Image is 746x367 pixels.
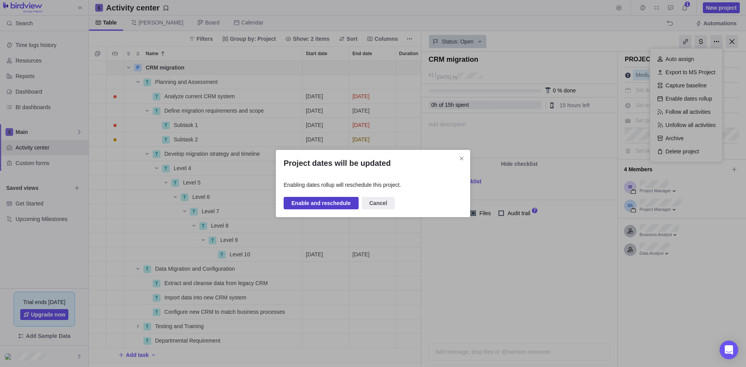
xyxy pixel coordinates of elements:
[456,153,467,164] span: Close
[284,181,462,189] div: Enabling dates rollup will reschedule this project.
[720,341,738,359] div: Open Intercom Messenger
[291,198,351,208] span: Enable and reschedule
[276,150,470,217] div: Project dates will be updated
[362,197,395,209] span: Cancel
[284,197,359,209] span: Enable and reschedule
[370,198,387,208] span: Cancel
[284,158,462,169] h2: Project dates will be updated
